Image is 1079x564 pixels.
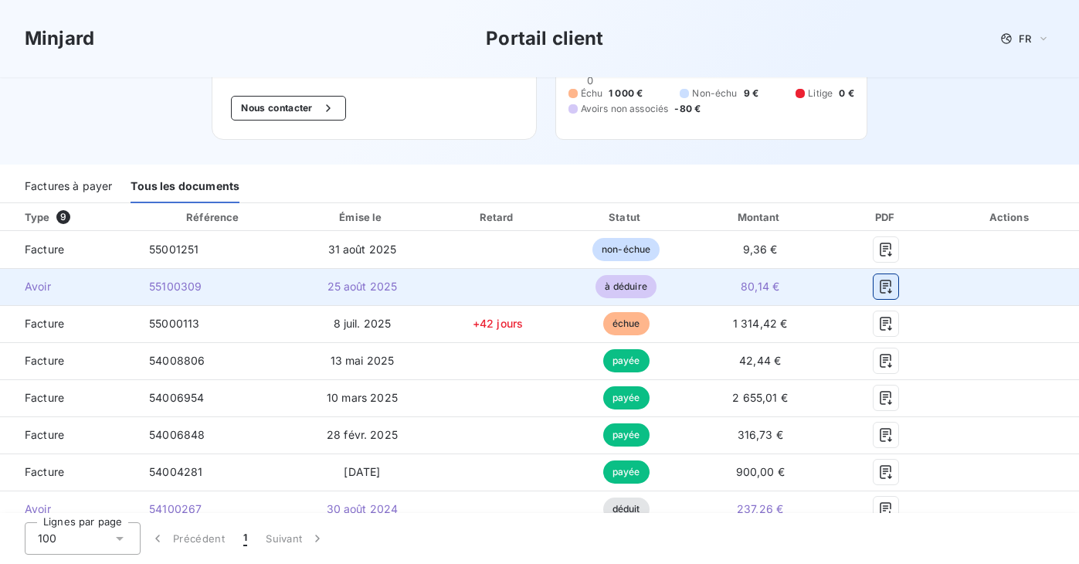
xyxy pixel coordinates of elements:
[736,465,785,478] span: 900,00 €
[808,87,833,100] span: Litige
[603,386,650,409] span: payée
[149,280,202,293] span: 55100309
[56,210,70,224] span: 9
[737,502,783,515] span: 237,26 €
[327,391,398,404] span: 10 mars 2025
[744,87,758,100] span: 9 €
[334,317,392,330] span: 8 juil. 2025
[328,243,397,256] span: 31 août 2025
[486,25,603,53] h3: Portail client
[581,102,669,116] span: Avoirs non associés
[692,87,737,100] span: Non-échu
[738,428,783,441] span: 316,73 €
[693,209,828,225] div: Montant
[231,96,345,121] button: Nous contacter
[25,171,112,203] div: Factures à payer
[592,238,660,261] span: non-échue
[12,279,124,294] span: Avoir
[1019,32,1031,45] span: FR
[603,460,650,484] span: payée
[581,87,603,100] span: Échu
[149,502,202,515] span: 54100267
[603,498,650,521] span: déduit
[743,243,778,256] span: 9,36 €
[733,317,788,330] span: 1 314,42 €
[294,209,429,225] div: Émise le
[331,354,395,367] span: 13 mai 2025
[149,428,205,441] span: 54006848
[587,74,593,87] span: 0
[344,465,380,478] span: [DATE]
[12,353,124,369] span: Facture
[436,209,559,225] div: Retard
[674,102,701,116] span: -80 €
[12,242,124,257] span: Facture
[186,211,239,223] div: Référence
[834,209,939,225] div: PDF
[732,391,788,404] span: 2 655,01 €
[15,209,134,225] div: Type
[149,317,199,330] span: 55000113
[131,171,239,203] div: Tous les documents
[38,531,56,546] span: 100
[149,243,198,256] span: 55001251
[243,531,247,546] span: 1
[603,312,650,335] span: échue
[741,280,779,293] span: 80,14 €
[12,501,124,517] span: Avoir
[234,522,256,555] button: 1
[327,502,399,515] span: 30 août 2024
[327,280,398,293] span: 25 août 2025
[566,209,687,225] div: Statut
[327,428,398,441] span: 28 févr. 2025
[25,25,94,53] h3: Minjard
[12,427,124,443] span: Facture
[609,87,643,100] span: 1 000 €
[603,423,650,447] span: payée
[739,354,781,367] span: 42,44 €
[149,391,204,404] span: 54006954
[603,349,650,372] span: payée
[473,317,523,330] span: +42 jours
[12,316,124,331] span: Facture
[256,522,334,555] button: Suivant
[141,522,234,555] button: Précédent
[149,354,205,367] span: 54008806
[595,275,656,298] span: à déduire
[12,390,124,406] span: Facture
[945,209,1076,225] div: Actions
[149,465,202,478] span: 54004281
[839,87,853,100] span: 0 €
[12,464,124,480] span: Facture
